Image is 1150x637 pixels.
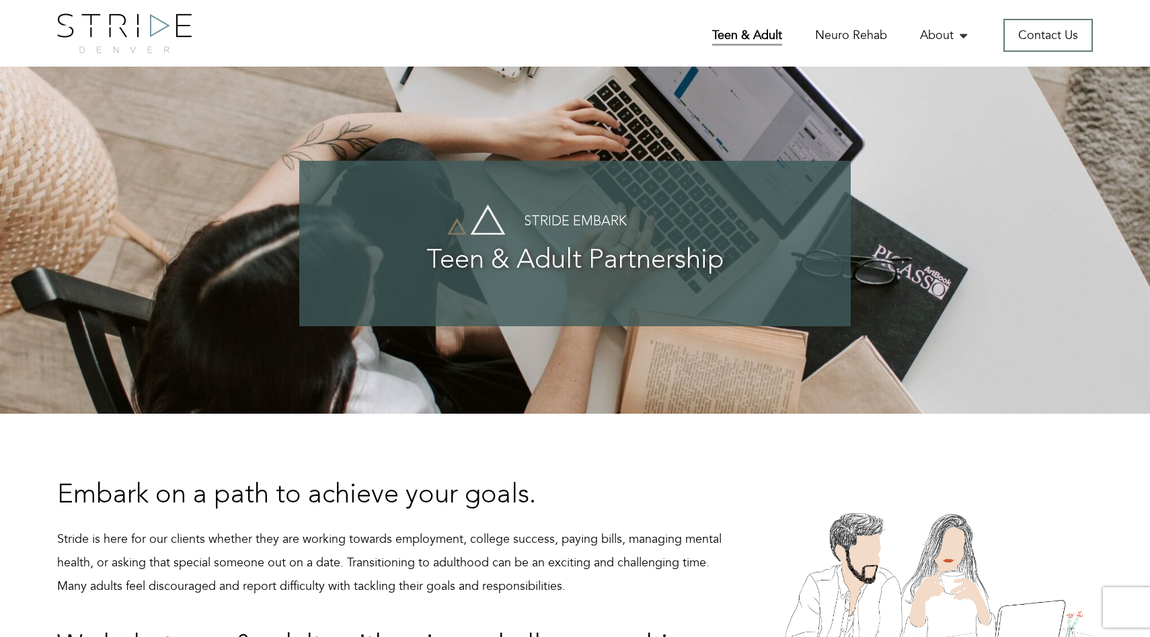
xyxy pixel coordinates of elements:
[57,13,192,53] img: logo.png
[57,527,741,598] p: Stride is here for our clients whether they are working towards employment, college success, payi...
[920,27,970,44] a: About
[712,27,782,46] a: Teen & Adult
[326,215,824,229] h4: Stride Embark
[326,246,824,276] h3: Teen & Adult Partnership
[815,27,887,44] a: Neuro Rehab
[1003,19,1093,52] a: Contact Us
[57,481,741,511] h3: Embark on a path to achieve your goals.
